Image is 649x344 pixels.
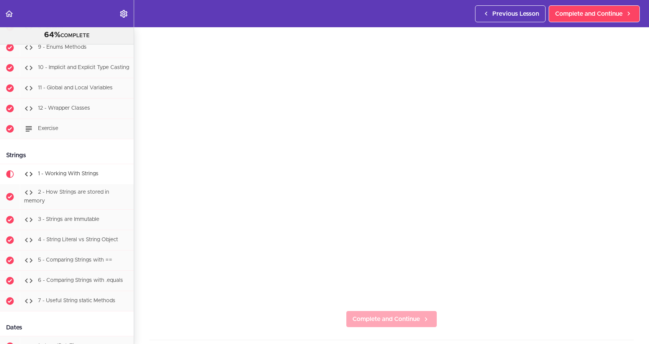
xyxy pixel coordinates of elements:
[492,9,539,18] span: Previous Lesson
[346,311,437,328] a: Complete and Continue
[475,5,546,22] a: Previous Lesson
[38,106,90,111] span: 12 - Wrapper Classes
[38,237,118,242] span: 4 - String Literal vs String Object
[38,65,129,71] span: 10 - Implicit and Explicit Type Casting
[38,171,98,177] span: 1 - Working With Strings
[38,86,113,91] span: 11 - Global and Local Variables
[38,45,87,50] span: 9 - Enums Methods
[38,298,115,303] span: 7 - Useful String static Methods
[549,5,640,22] a: Complete and Continue
[119,9,128,18] svg: Settings Menu
[10,30,124,40] div: COMPLETE
[38,126,58,132] span: Exercise
[555,9,623,18] span: Complete and Continue
[24,190,109,204] span: 2 - How Strings are stored in memory
[44,31,61,39] span: 64%
[38,257,112,263] span: 5 - Comparing Strings with ==
[38,278,123,283] span: 6 - Comparing Strings with .equals
[38,217,99,222] span: 3 - Strings are Immutable
[5,9,14,18] svg: Back to course curriculum
[352,314,420,324] span: Complete and Continue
